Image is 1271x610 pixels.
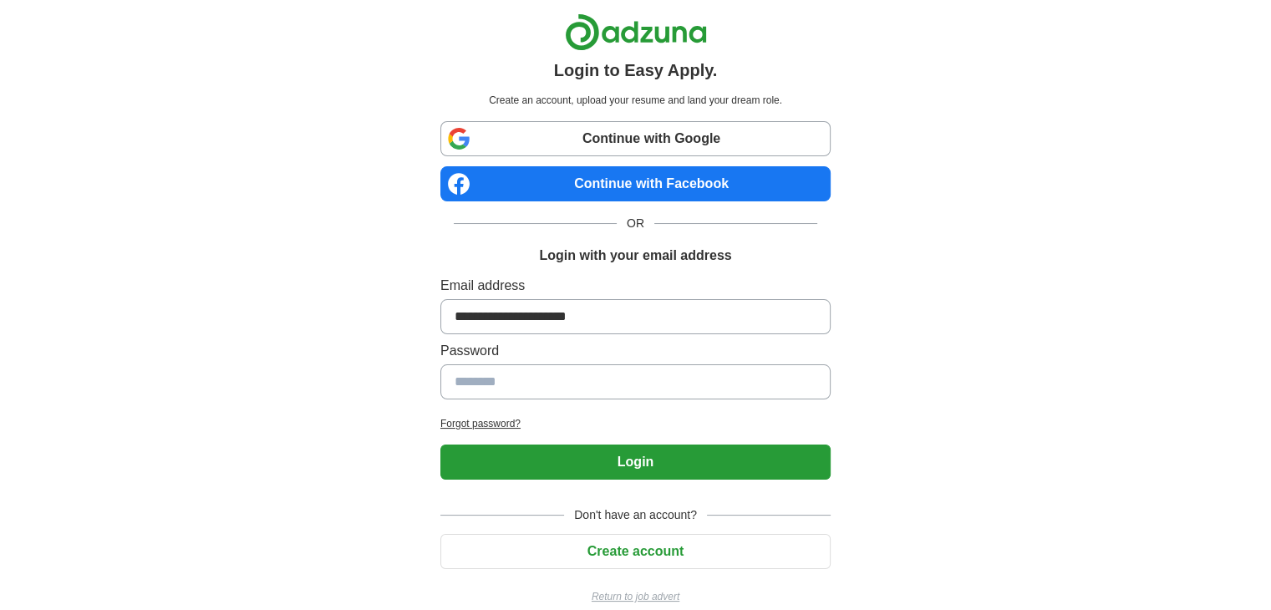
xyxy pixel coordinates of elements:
[440,589,831,604] a: Return to job advert
[565,13,707,51] img: Adzuna logo
[440,534,831,569] button: Create account
[617,215,654,232] span: OR
[539,246,731,266] h1: Login with your email address
[440,166,831,201] a: Continue with Facebook
[564,506,707,524] span: Don't have an account?
[440,544,831,558] a: Create account
[440,416,831,431] a: Forgot password?
[440,341,831,361] label: Password
[444,93,827,108] p: Create an account, upload your resume and land your dream role.
[440,276,831,296] label: Email address
[440,445,831,480] button: Login
[554,58,718,83] h1: Login to Easy Apply.
[440,121,831,156] a: Continue with Google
